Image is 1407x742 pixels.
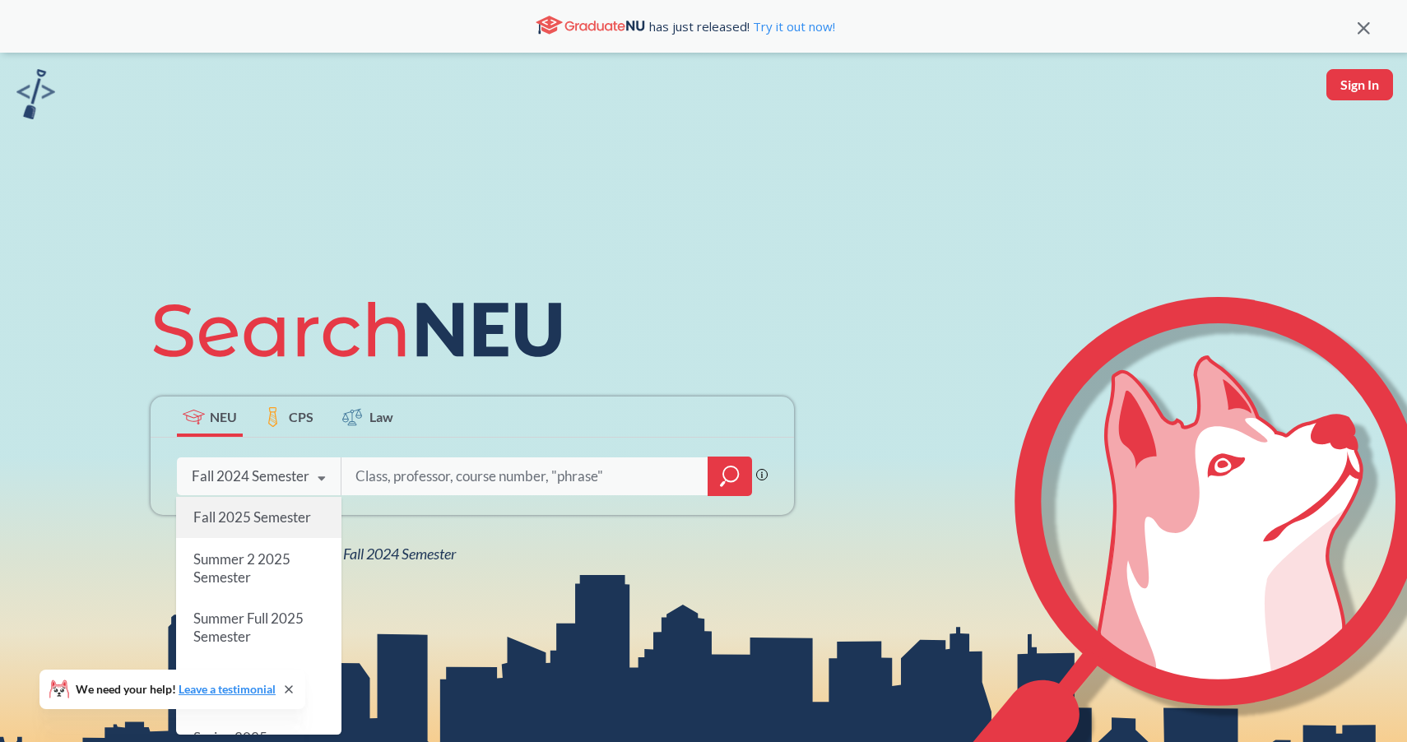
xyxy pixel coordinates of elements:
[16,69,55,124] a: sandbox logo
[649,17,835,35] span: has just released!
[312,545,456,563] span: NEU Fall 2024 Semester
[179,682,276,696] a: Leave a testimonial
[708,457,752,496] div: magnifying glass
[750,18,835,35] a: Try it out now!
[289,407,313,426] span: CPS
[192,467,309,485] div: Fall 2024 Semester
[193,550,290,586] span: Summer 2 2025 Semester
[720,465,740,488] svg: magnifying glass
[193,610,304,645] span: Summer Full 2025 Semester
[76,684,276,695] span: We need your help!
[16,69,55,119] img: sandbox logo
[210,407,237,426] span: NEU
[193,508,311,526] span: Fall 2025 Semester
[354,459,696,494] input: Class, professor, course number, "phrase"
[369,407,393,426] span: Law
[1326,69,1393,100] button: Sign In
